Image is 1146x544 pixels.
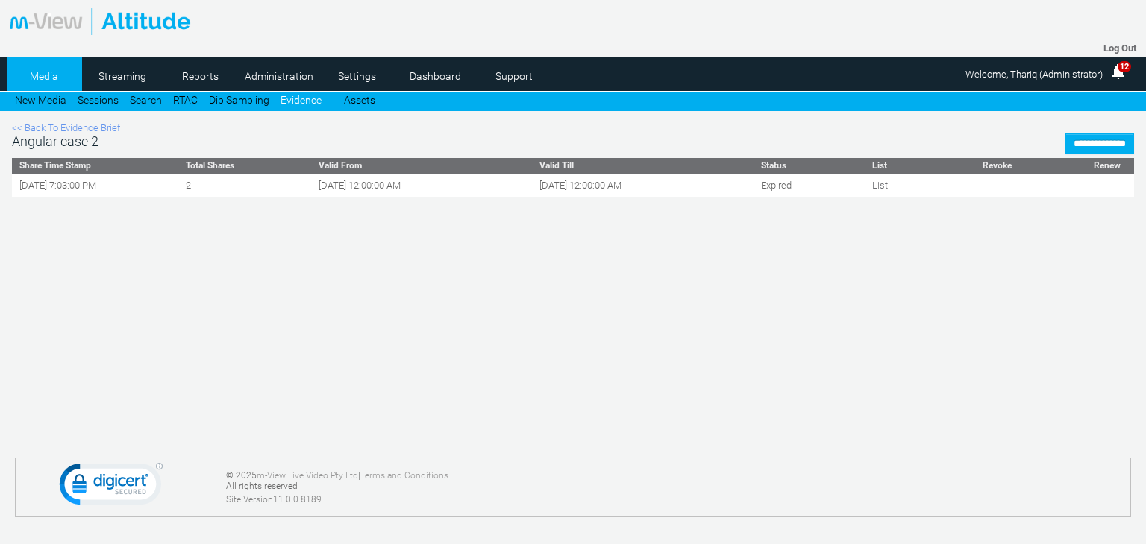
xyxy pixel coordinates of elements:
a: List [872,180,888,191]
span: Welcome, Thariq (Administrator) [965,69,1103,80]
a: Administration [242,65,315,87]
td: [DATE] 12:00:00 AM [532,174,753,197]
a: Support [477,65,550,87]
th: Total Shares [178,158,311,174]
a: << Back To Evidence Brief [12,122,120,133]
span: 11.0.0.8189 [273,494,322,505]
a: Dashboard [399,65,472,87]
a: Settings [321,65,393,87]
th: Renew [1086,158,1134,174]
th: Status [754,158,865,174]
div: Site Version [226,494,1127,505]
a: New Media [15,94,66,106]
img: bell25.png [1109,63,1127,80]
div: © 2025 | All rights reserved [226,470,1127,505]
span: Angular case 2 [12,133,98,149]
a: Reports [164,65,237,87]
a: Log Out [1103,42,1136,54]
td: Expired [754,174,865,197]
th: Valid Till [532,158,753,174]
a: Terms and Conditions [360,470,448,481]
th: Valid From [311,158,532,174]
td: 2 [178,174,311,197]
a: Dip Sampling [209,94,269,106]
a: RTAC [173,94,198,106]
a: Streaming [86,65,158,87]
th: Revoke [975,158,1086,174]
th: List [865,158,976,174]
td: [DATE] 12:00:00 AM [311,174,532,197]
a: Assets [344,94,375,106]
td: [DATE] 7:03:00 PM [12,174,178,197]
th: Share Time Stamp [12,158,178,174]
a: m-View Live Video Pty Ltd [257,470,358,481]
img: DigiCert Secured Site Seal [59,462,163,513]
a: Media [7,65,80,87]
a: Search [130,94,162,106]
a: Evidence [281,94,322,106]
span: 12 [1118,61,1131,72]
a: Sessions [78,94,119,106]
